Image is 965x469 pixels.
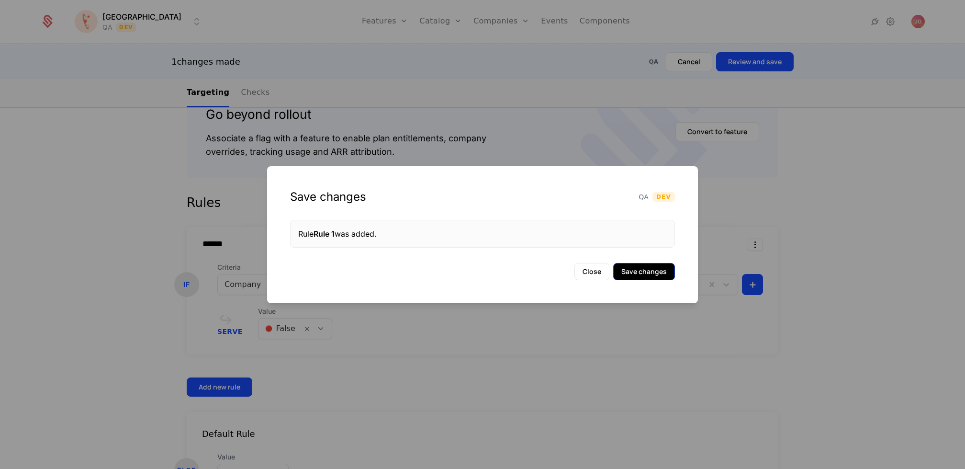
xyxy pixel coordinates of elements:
[298,228,667,240] div: Rule was added.
[613,263,675,280] button: Save changes
[639,192,649,202] span: QA
[574,263,609,280] button: Close
[652,192,675,202] span: Dev
[290,189,366,205] div: Save changes
[314,229,335,239] span: Rule 1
